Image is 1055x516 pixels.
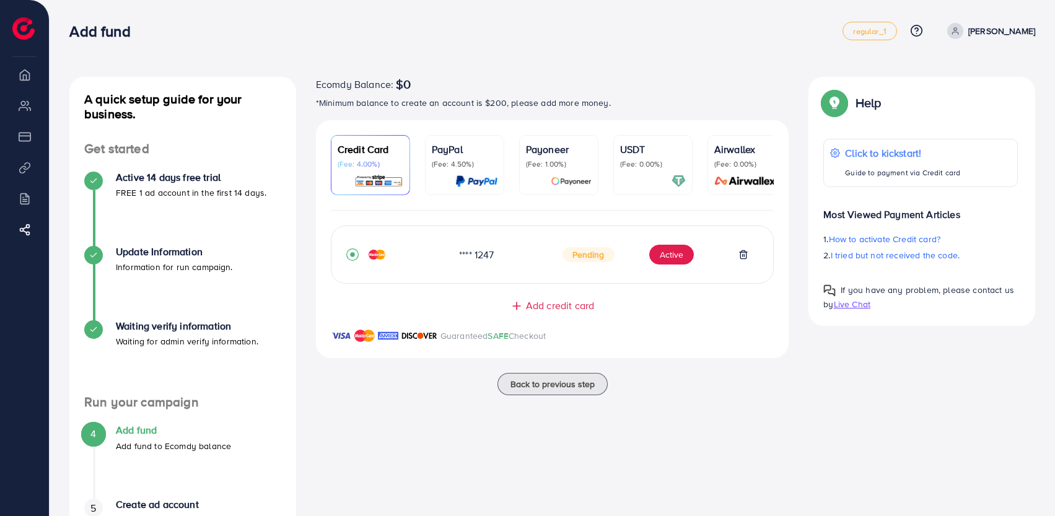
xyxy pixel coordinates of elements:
h4: A quick setup guide for your business. [69,92,296,121]
span: 5 [90,501,96,515]
p: *Minimum balance to create an account is $200, please add more money. [316,95,789,110]
span: $0 [396,77,411,92]
p: USDT [620,142,686,157]
span: regular_1 [853,27,886,35]
h4: Waiting verify information [116,320,258,332]
span: Ecomdy Balance: [316,77,393,92]
img: Popup guide [823,284,836,297]
span: How to activate Credit card? [829,233,940,245]
p: Airwallex [714,142,780,157]
li: Waiting verify information [69,320,296,395]
p: Waiting for admin verify information. [116,334,258,349]
svg: record circle [346,248,359,261]
img: Popup guide [823,92,846,114]
img: card [711,174,780,188]
span: Back to previous step [510,378,595,390]
p: (Fee: 4.00%) [338,159,403,169]
img: brand [354,328,375,343]
a: [PERSON_NAME] [942,23,1035,39]
p: (Fee: 1.00%) [526,159,592,169]
img: logo [12,17,35,40]
span: I tried but not received the code. [831,249,960,261]
h4: Add fund [116,424,231,436]
p: Payoneer [526,142,592,157]
p: Most Viewed Payment Articles [823,197,1018,222]
img: card [672,174,686,188]
p: (Fee: 4.50%) [432,159,497,169]
button: Back to previous step [497,373,608,395]
img: brand [378,328,398,343]
img: card [551,174,592,188]
p: FREE 1 ad account in the first 14 days. [116,185,266,200]
a: regular_1 [843,22,896,40]
h4: Run your campaign [69,395,296,410]
span: Live Chat [834,298,870,310]
h4: Active 14 days free trial [116,172,266,183]
p: 2. [823,248,1018,263]
img: card [354,174,403,188]
img: card [455,174,497,188]
p: Credit Card [338,142,403,157]
p: Add fund to Ecomdy balance [116,439,231,453]
span: Add credit card [526,299,594,313]
p: Help [856,95,882,110]
p: Information for run campaign. [116,260,233,274]
iframe: Chat [1002,460,1046,507]
li: Active 14 days free trial [69,172,296,246]
p: [PERSON_NAME] [968,24,1035,38]
p: Guide to payment via Credit card [845,165,960,180]
img: brand [331,328,351,343]
h4: Update Information [116,246,233,258]
h4: Get started [69,141,296,157]
img: brand [401,328,437,343]
p: 1. [823,232,1018,247]
p: PayPal [432,142,497,157]
span: If you have any problem, please contact us by [823,284,1014,310]
p: (Fee: 0.00%) [714,159,780,169]
button: Active [649,245,694,265]
h4: Create ad account [116,499,281,510]
span: Pending [563,247,615,262]
img: credit [369,250,385,260]
span: SAFE [488,330,509,342]
p: (Fee: 0.00%) [620,159,686,169]
p: Click to kickstart! [845,146,960,160]
span: 4 [90,427,96,441]
p: Guaranteed Checkout [440,328,546,343]
li: Update Information [69,246,296,320]
h3: Add fund [69,22,140,40]
li: Add fund [69,424,296,499]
